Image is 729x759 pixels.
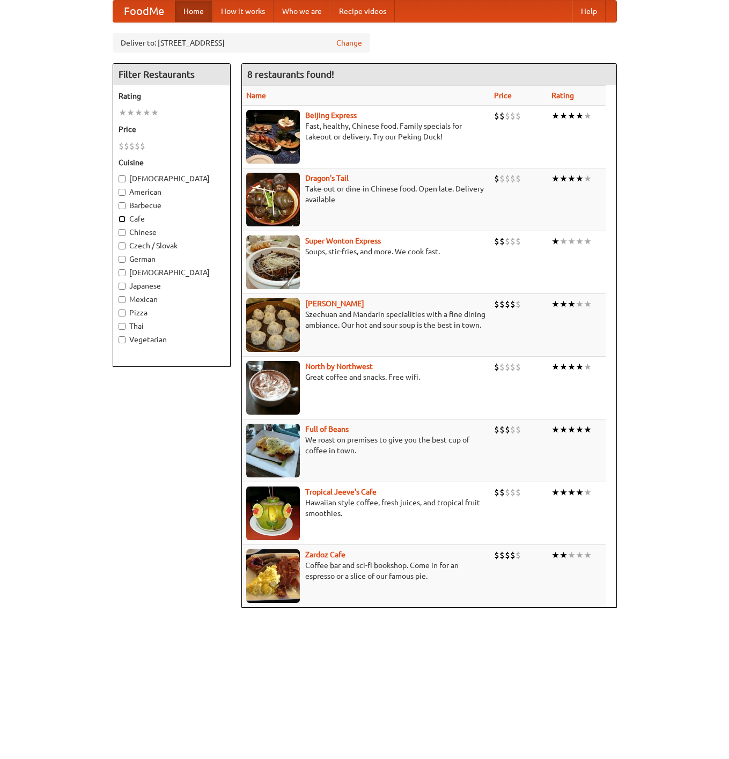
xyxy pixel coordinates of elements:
[576,487,584,498] li: ★
[551,110,559,122] li: ★
[143,107,151,119] li: ★
[246,434,486,456] p: We roast on premises to give you the best cup of coffee in town.
[551,424,559,436] li: ★
[119,256,126,263] input: German
[551,235,559,247] li: ★
[494,549,499,561] li: $
[305,299,364,308] a: [PERSON_NAME]
[246,497,486,519] p: Hawaiian style coffee, fresh juices, and tropical fruit smoothies.
[305,174,349,182] a: Dragon's Tail
[576,298,584,310] li: ★
[516,361,521,373] li: $
[119,281,225,291] label: Japanese
[119,200,225,211] label: Barbecue
[119,213,225,224] label: Cafe
[551,173,559,185] li: ★
[305,550,345,559] a: Zardoz Cafe
[113,64,230,85] h4: Filter Restaurants
[510,424,516,436] li: $
[551,298,559,310] li: ★
[505,110,510,122] li: $
[246,298,300,352] img: shandong.jpg
[510,110,516,122] li: $
[119,294,225,305] label: Mexican
[584,298,592,310] li: ★
[576,361,584,373] li: ★
[559,361,568,373] li: ★
[246,91,266,100] a: Name
[576,173,584,185] li: ★
[494,487,499,498] li: $
[124,140,129,152] li: $
[119,307,225,318] label: Pizza
[499,549,505,561] li: $
[516,424,521,436] li: $
[576,549,584,561] li: ★
[510,173,516,185] li: $
[246,309,486,330] p: Szechuan and Mandarin specialities with a fine dining ambiance. Our hot and sour soup is the best...
[119,269,126,276] input: [DEMOGRAPHIC_DATA]
[559,549,568,561] li: ★
[119,91,225,101] h5: Rating
[246,235,300,289] img: superwonton.jpg
[246,560,486,581] p: Coffee bar and sci-fi bookshop. Come in for an espresso or a slice of our famous pie.
[505,173,510,185] li: $
[584,424,592,436] li: ★
[212,1,274,22] a: How it works
[119,107,127,119] li: ★
[494,91,512,100] a: Price
[499,298,505,310] li: $
[119,242,126,249] input: Czech / Slovak
[119,323,126,330] input: Thai
[119,321,225,331] label: Thai
[119,187,225,197] label: American
[505,235,510,247] li: $
[246,121,486,142] p: Fast, healthy, Chinese food. Family specials for takeout or delivery. Try our Peking Duck!
[129,140,135,152] li: $
[119,216,126,223] input: Cafe
[516,298,521,310] li: $
[246,183,486,205] p: Take-out or dine-in Chinese food. Open late. Delivery available
[135,140,140,152] li: $
[305,362,373,371] a: North by Northwest
[568,110,576,122] li: ★
[305,111,357,120] a: Beijing Express
[505,424,510,436] li: $
[494,173,499,185] li: $
[559,487,568,498] li: ★
[330,1,395,22] a: Recipe videos
[510,549,516,561] li: $
[246,424,300,477] img: beans.jpg
[119,229,126,236] input: Chinese
[584,487,592,498] li: ★
[499,173,505,185] li: $
[305,488,377,496] a: Tropical Jeeve's Cafe
[516,235,521,247] li: $
[119,310,126,316] input: Pizza
[510,487,516,498] li: $
[247,69,334,79] ng-pluralize: 8 restaurants found!
[494,298,499,310] li: $
[559,110,568,122] li: ★
[499,235,505,247] li: $
[119,189,126,196] input: American
[516,173,521,185] li: $
[246,372,486,382] p: Great coffee and snacks. Free wifi.
[516,487,521,498] li: $
[246,361,300,415] img: north.jpg
[510,361,516,373] li: $
[584,549,592,561] li: ★
[576,424,584,436] li: ★
[119,336,126,343] input: Vegetarian
[516,110,521,122] li: $
[551,91,574,100] a: Rating
[274,1,330,22] a: Who we are
[494,424,499,436] li: $
[305,237,381,245] b: Super Wonton Express
[516,549,521,561] li: $
[119,227,225,238] label: Chinese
